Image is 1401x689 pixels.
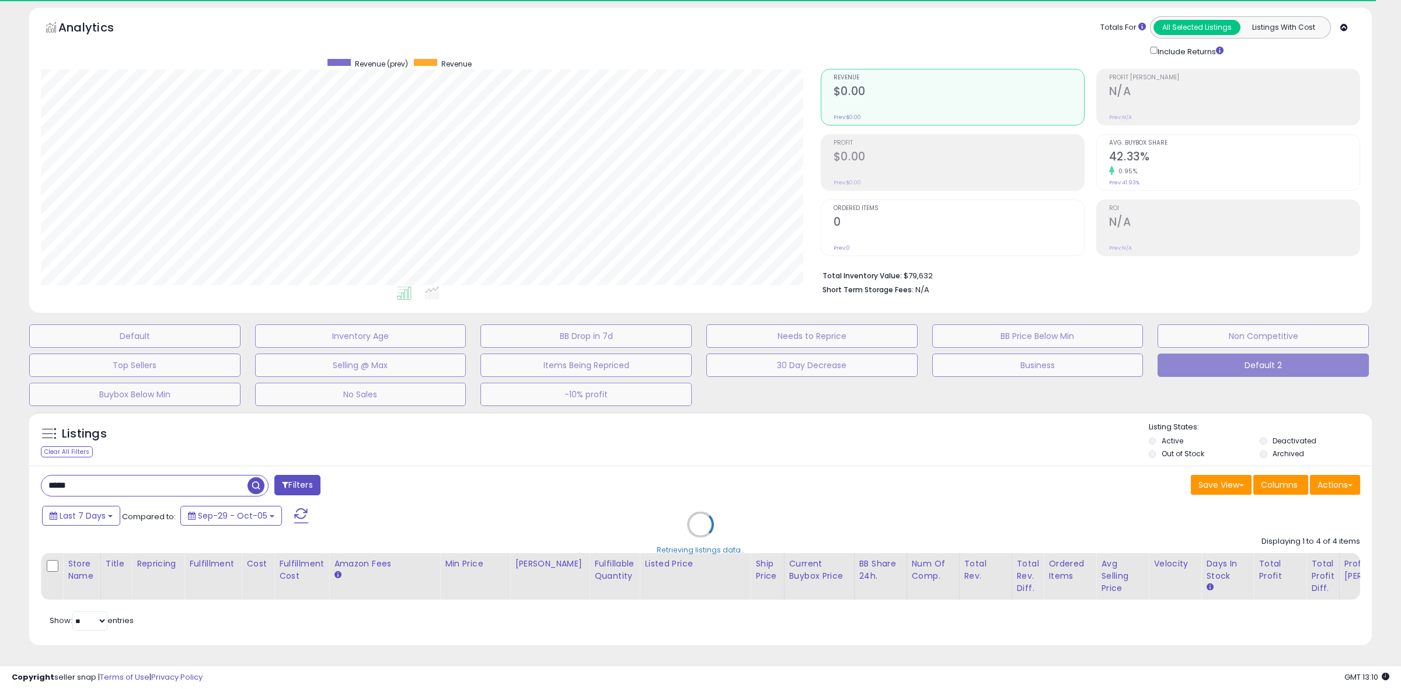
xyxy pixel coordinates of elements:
[1109,244,1132,251] small: Prev: N/A
[480,324,692,348] button: BB Drop in 7d
[1114,167,1138,176] small: 0.95%
[255,354,466,377] button: Selling @ Max
[706,324,918,348] button: Needs to Reprice
[1109,75,1360,81] span: Profit [PERSON_NAME]
[834,150,1084,166] h2: $0.00
[100,671,149,683] a: Terms of Use
[932,324,1144,348] button: BB Price Below Min
[1100,22,1146,33] div: Totals For
[29,324,241,348] button: Default
[12,672,203,683] div: seller snap | |
[1109,114,1132,121] small: Prev: N/A
[932,354,1144,377] button: Business
[834,85,1084,100] h2: $0.00
[29,383,241,406] button: Buybox Below Min
[834,75,1084,81] span: Revenue
[355,59,408,69] span: Revenue (prev)
[480,354,692,377] button: Items Being Repriced
[823,271,902,281] b: Total Inventory Value:
[834,114,861,121] small: Prev: $0.00
[1158,324,1369,348] button: Non Competitive
[1109,85,1360,100] h2: N/A
[915,284,929,295] span: N/A
[1109,150,1360,166] h2: 42.33%
[1240,20,1327,35] button: Listings With Cost
[12,671,54,683] strong: Copyright
[1109,215,1360,231] h2: N/A
[834,215,1084,231] h2: 0
[1109,140,1360,146] span: Avg. Buybox Share
[480,383,692,406] button: -10% profit
[1158,354,1369,377] button: Default 2
[1344,671,1389,683] span: 2025-10-13 13:10 GMT
[255,324,466,348] button: Inventory Age
[834,205,1084,212] span: Ordered Items
[441,59,472,69] span: Revenue
[823,285,914,295] b: Short Term Storage Fees:
[657,545,744,555] div: Retrieving listings data..
[834,140,1084,146] span: Profit
[823,268,1351,282] li: $79,632
[834,179,861,186] small: Prev: $0.00
[1109,205,1360,212] span: ROI
[58,19,137,39] h5: Analytics
[1153,20,1240,35] button: All Selected Listings
[255,383,466,406] button: No Sales
[706,354,918,377] button: 30 Day Decrease
[151,671,203,683] a: Privacy Policy
[1141,44,1238,57] div: Include Returns
[29,354,241,377] button: Top Sellers
[834,244,850,251] small: Prev: 0
[1109,179,1139,186] small: Prev: 41.93%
